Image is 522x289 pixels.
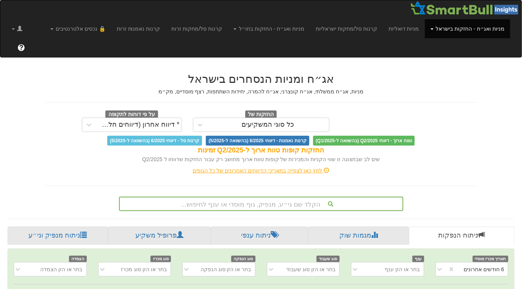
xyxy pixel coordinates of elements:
a: 🔒 נכסים אלטרנטיבים [45,19,111,38]
span: קרנות נאמנות - דיווחי 6/2025 (בהשוואה ל-5/2025) [206,136,309,146]
div: 6 חודשים אחרונים [464,266,504,273]
span: החזקות של [245,110,277,119]
a: ניתוח מנפיק וני״ע [8,227,108,245]
div: בחר או הזן סוג שעבוד [286,266,335,273]
a: ניתוח ענפי [211,227,309,245]
a: מניות דואליות [383,19,425,38]
div: בחר או הזן ענף [385,266,420,273]
span: סוג מכרז [150,256,171,262]
div: לחץ כאן לצפייה בתאריכי הדיווחים האחרונים של כל הגופים [39,167,483,174]
div: בחר או הזן סוג הנפקה [201,266,251,273]
a: קרנות סל/מחקות זרות [166,19,228,38]
a: מגמות שוק [308,227,409,245]
div: שים לב שבתצוגה זו שווי הקניות והמכירות של קופות טווח ארוך מחושב רק עבור החזקות שדווחו ל Q2/2025 [45,155,477,163]
div: החזקות קופות טווח ארוך ל-Q2/2025 זמינות [45,146,477,155]
h5: מניות, אג״ח ממשלתי, אג״ח קונצרני, אג״ח להמרה, יחידות השתתפות, רצף מוסדיים, מק״מ [45,89,477,95]
span: הצמדה [69,256,87,262]
a: פרופיל משקיע [108,227,211,245]
span: סוג הנפקה [231,256,256,262]
span: קרנות סל - דיווחי 6/2025 (בהשוואה ל-5/2025) [107,136,202,146]
a: מניות ואג״ח - החזקות בישראל [425,19,510,38]
div: בחר או הזן הצמדה [40,266,83,273]
div: * דיווח אחרון (דיווחים חלקיים) [98,121,180,129]
a: ? [12,38,31,57]
span: ? [19,44,24,51]
div: כל סוגי המשקיעים [242,121,295,129]
div: הקלד שם ני״ע, מנפיק, גוף מוסדי או ענף לחיפוש... [120,197,403,210]
a: ניתוח הנפקות [409,227,514,245]
span: ענף [412,256,424,262]
span: על פי דוחות לתקופה [105,110,158,119]
div: בחר או הזן סוג מכרז [121,266,167,273]
span: טווח ארוך - דיווחי Q2/2025 (בהשוואה ל-Q1/2025) [313,136,415,146]
a: מניות ואג״ח - החזקות בחו״ל [228,19,310,38]
span: סוג שעבוד [317,256,340,262]
h2: אג״ח ומניות הנסחרים בישראל [45,73,477,85]
a: קרנות סל/מחקות ישראליות [310,19,383,38]
a: קרנות נאמנות זרות [111,19,166,38]
img: Smartbull [410,0,522,16]
span: תאריך מכרז מוסדי [473,256,508,262]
